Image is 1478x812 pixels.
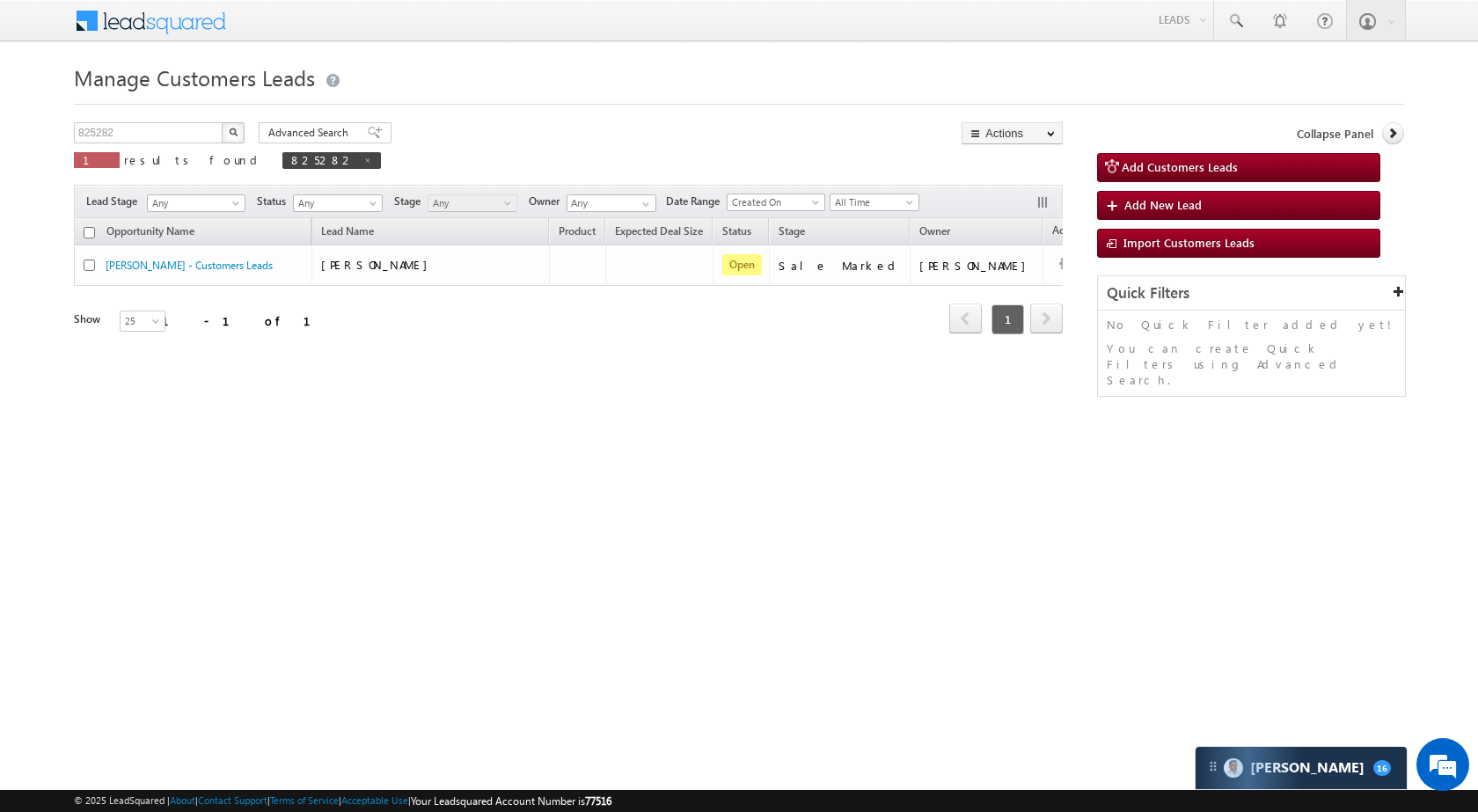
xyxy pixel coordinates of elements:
button: Actions [962,122,1063,144]
span: Stage [394,194,428,209]
a: Any [428,194,517,212]
span: Expected Deal Size [615,224,703,238]
span: Open [722,254,762,275]
span: Any [148,195,239,211]
span: Actions [1043,221,1096,244]
span: 77516 [585,794,611,808]
span: 16 [1373,760,1391,776]
span: Date Range [666,194,727,209]
input: Type to Search [567,194,656,212]
a: All Time [830,194,919,211]
img: Search [229,128,238,136]
a: Expected Deal Size [606,222,712,245]
span: Product [559,224,596,238]
div: Sale Marked [779,258,902,274]
span: [PERSON_NAME] [321,257,436,272]
p: You can create Quick Filters using Advanced Search. [1107,340,1396,388]
div: carter-dragCarter[PERSON_NAME]16 [1195,746,1408,790]
a: Any [147,194,245,212]
span: results found [124,152,264,167]
span: Add Customers Leads [1122,159,1238,174]
div: [PERSON_NAME] [919,258,1035,274]
span: Owner [919,224,950,238]
div: Show [74,311,106,327]
span: Manage Customers Leads [74,63,315,91]
span: Collapse Panel [1297,126,1373,142]
span: Add New Lead [1124,197,1202,212]
a: Show All Items [633,195,655,213]
a: Terms of Service [270,794,339,806]
p: No Quick Filter added yet! [1107,317,1396,333]
div: 1 - 1 of 1 [162,311,332,331]
a: [PERSON_NAME] - Customers Leads [106,259,273,272]
span: 1 [83,152,111,167]
span: 1 [991,304,1024,334]
span: Opportunity Name [106,224,194,238]
a: Created On [727,194,825,211]
span: prev [949,304,982,333]
a: Status [713,222,760,245]
a: Acceptable Use [341,794,408,806]
span: Lead Name [312,222,383,245]
a: Contact Support [198,794,267,806]
span: Advanced Search [268,125,354,141]
a: About [170,794,195,806]
a: 25 [120,311,165,332]
span: Import Customers Leads [1123,235,1255,250]
span: © 2025 LeadSquared | | | | | [74,793,611,809]
span: Status [257,194,293,209]
span: Any [294,195,377,211]
span: Your Leadsquared Account Number is [411,794,611,808]
a: prev [949,305,982,333]
a: Opportunity Name [98,222,203,245]
a: next [1030,305,1063,333]
span: Any [428,195,512,211]
input: Check all records [84,227,95,238]
span: Owner [529,194,567,209]
span: All Time [830,194,914,210]
span: Created On [728,194,819,210]
div: Quick Filters [1098,276,1405,311]
span: 25 [121,313,167,329]
span: next [1030,304,1063,333]
span: Stage [779,224,805,238]
span: Lead Stage [86,194,144,209]
a: Stage [770,222,814,245]
span: 825282 [291,152,355,167]
a: Any [293,194,383,212]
